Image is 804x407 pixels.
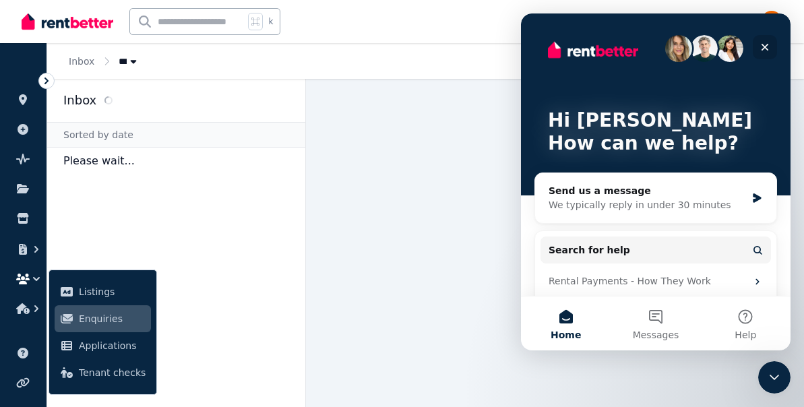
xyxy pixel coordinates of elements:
span: Applications [79,338,146,354]
nav: Breadcrumb [47,43,162,79]
span: Listings [79,284,146,300]
iframe: Intercom live chat [758,361,791,394]
p: Please wait... [47,148,305,175]
img: Carol Hooper [761,11,782,32]
a: Inbox [69,56,94,67]
span: Enquiries [79,311,146,327]
a: Enquiries [55,305,151,332]
h2: Inbox [63,91,96,110]
a: Listings [55,278,151,305]
div: Sorted by date [47,122,305,148]
a: Applications [55,332,151,359]
a: Tenant checks [55,359,151,386]
span: Tenant checks [79,365,146,381]
span: k [268,16,273,27]
iframe: Intercom live chat [521,13,791,350]
img: RentBetter [22,11,113,32]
